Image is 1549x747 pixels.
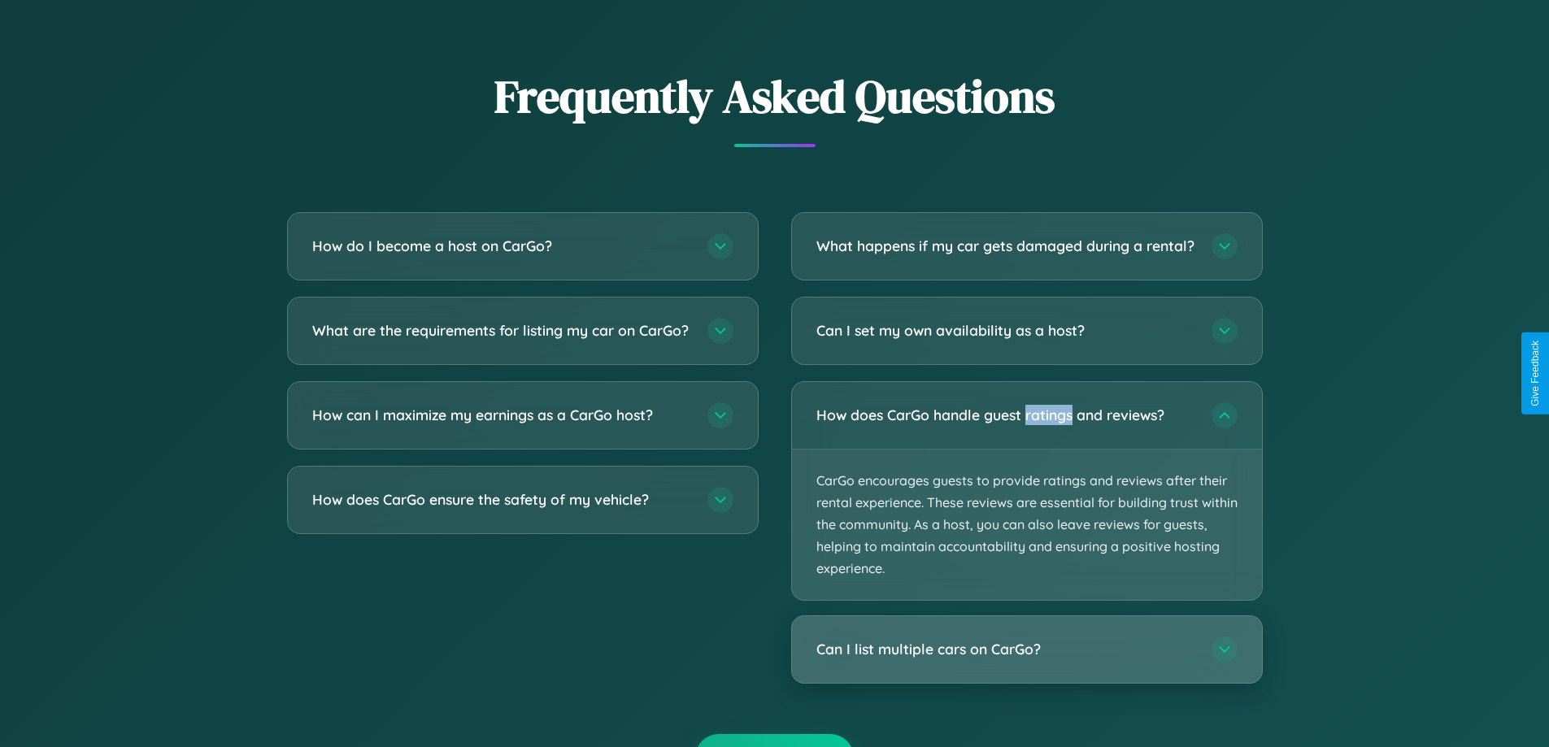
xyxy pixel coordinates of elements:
h3: How can I maximize my earnings as a CarGo host? [312,405,691,425]
h3: Can I set my own availability as a host? [816,320,1195,341]
h3: Can I list multiple cars on CarGo? [816,640,1195,660]
p: CarGo encourages guests to provide ratings and reviews after their rental experience. These revie... [792,450,1262,601]
h3: How do I become a host on CarGo? [312,236,691,256]
h3: How does CarGo ensure the safety of my vehicle? [312,489,691,510]
div: Give Feedback [1529,341,1541,406]
h3: How does CarGo handle guest ratings and reviews? [816,405,1195,425]
h3: What are the requirements for listing my car on CarGo? [312,320,691,341]
h3: What happens if my car gets damaged during a rental? [816,236,1195,256]
h2: Frequently Asked Questions [287,65,1263,128]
